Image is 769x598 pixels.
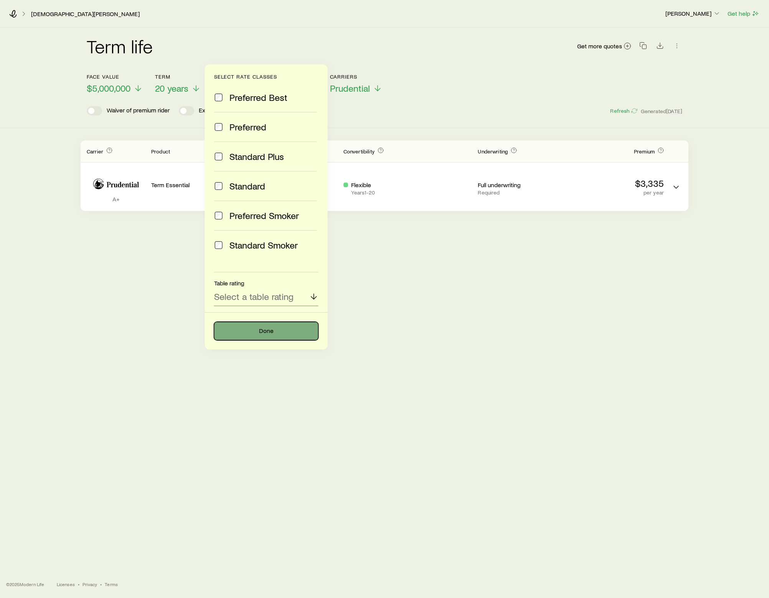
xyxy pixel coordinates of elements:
p: Carriers [330,74,382,80]
button: [PERSON_NAME] [665,9,721,18]
a: [DEMOGRAPHIC_DATA][PERSON_NAME] [31,10,140,18]
span: Carrier [87,148,103,155]
p: Full underwriting [478,181,555,189]
span: Preferred Best [229,92,287,103]
input: Preferred Best [215,94,223,101]
span: Generated [641,108,682,115]
p: [PERSON_NAME] [665,10,721,17]
a: Terms [105,581,118,587]
span: Premium [634,148,655,155]
p: A+ [87,195,145,203]
button: CarriersPrudential [330,74,382,94]
a: Licenses [57,581,75,587]
a: Privacy [83,581,97,587]
p: Select rate classes [214,74,318,80]
p: Years 1 - 20 [351,189,375,196]
span: Get more quotes [577,43,622,49]
p: Flexible [351,181,375,189]
p: Face value [87,74,143,80]
p: per year [561,189,664,196]
span: 20 years [155,83,188,94]
button: Refresh [610,107,637,115]
button: Get help [727,9,760,18]
p: Waiver of premium rider [107,106,170,115]
div: Term quotes [81,140,688,211]
p: © 2025 Modern Life [6,581,45,587]
span: Prudential [330,83,370,94]
button: Face value$5,000,000 [87,74,143,94]
p: Extended convertibility [199,106,260,115]
span: • [100,581,102,587]
p: Required [478,189,555,196]
p: Term [155,74,201,80]
a: Download CSV [655,43,665,51]
button: Term20 years [155,74,201,94]
a: Get more quotes [577,42,632,51]
span: Convertibility [343,148,375,155]
span: $5,000,000 [87,83,130,94]
span: • [78,581,79,587]
span: Product [151,148,170,155]
p: $3,335 [561,178,664,189]
span: Underwriting [478,148,508,155]
p: Term Essential [151,181,254,189]
span: [DATE] [666,108,682,115]
h2: Term life [87,37,153,55]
